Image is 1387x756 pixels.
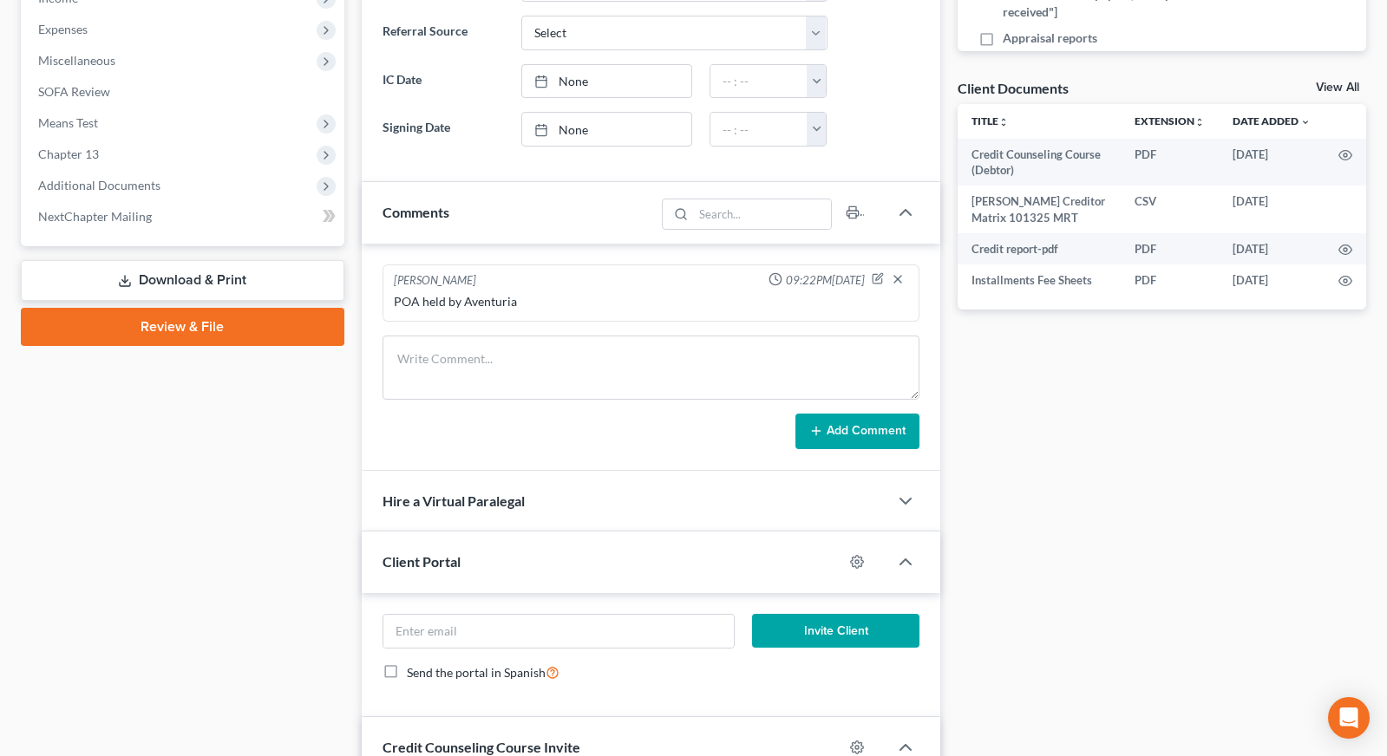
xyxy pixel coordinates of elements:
[374,112,513,147] label: Signing Date
[383,739,580,755] span: Credit Counseling Course Invite
[752,614,919,648] button: Invite Client
[958,186,1121,233] td: [PERSON_NAME] Creditor Matrix 101325 MRT
[710,113,808,146] input: -- : --
[383,204,449,220] span: Comments
[1003,29,1097,47] span: Appraisal reports
[1194,117,1205,127] i: unfold_more
[1121,139,1219,186] td: PDF
[1328,697,1370,739] div: Open Intercom Messenger
[522,113,692,146] a: None
[998,117,1009,127] i: unfold_more
[383,615,734,648] input: Enter email
[383,492,525,509] span: Hire a Virtual Paralegal
[1233,114,1311,127] a: Date Added expand_more
[958,264,1121,296] td: Installments Fee Sheets
[383,553,461,570] span: Client Portal
[522,65,692,98] a: None
[38,147,99,161] span: Chapter 13
[694,199,832,229] input: Search...
[24,201,344,232] a: NextChapter Mailing
[394,272,476,290] div: [PERSON_NAME]
[1300,117,1311,127] i: expand_more
[1121,264,1219,296] td: PDF
[795,414,919,450] button: Add Comment
[710,65,808,98] input: -- : --
[958,233,1121,264] td: Credit report-pdf
[1219,186,1325,233] td: [DATE]
[21,308,344,346] a: Review & File
[38,178,160,192] span: Additional Documents
[786,272,865,289] span: 09:22PM[DATE]
[1219,233,1325,264] td: [DATE]
[24,76,344,108] a: SOFA Review
[407,665,546,680] span: Send the portal in Spanish
[1316,81,1359,94] a: View All
[374,64,513,99] label: IC Date
[958,79,1069,97] div: Client Documents
[38,209,152,224] span: NextChapter Mailing
[38,22,88,36] span: Expenses
[374,16,513,50] label: Referral Source
[1121,186,1219,233] td: CSV
[972,114,1009,127] a: Titleunfold_more
[1135,114,1205,127] a: Extensionunfold_more
[38,115,98,130] span: Means Test
[958,139,1121,186] td: Credit Counseling Course (Debtor)
[394,293,908,310] div: POA held by Aventuria
[1219,264,1325,296] td: [DATE]
[1219,139,1325,186] td: [DATE]
[38,84,110,99] span: SOFA Review
[38,53,115,68] span: Miscellaneous
[21,260,344,301] a: Download & Print
[1121,233,1219,264] td: PDF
